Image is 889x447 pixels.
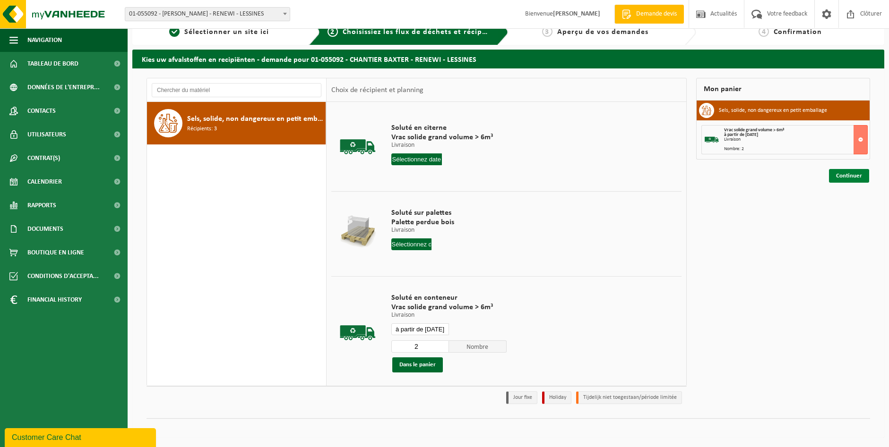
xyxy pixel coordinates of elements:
li: Holiday [542,391,571,404]
span: Navigation [27,28,62,52]
span: Tableau de bord [27,52,78,76]
strong: [PERSON_NAME] [553,10,600,17]
p: Livraison [391,142,493,149]
div: Mon panier [696,78,870,101]
span: Sels, solide, non dangereux en petit emballage [187,113,323,125]
div: Choix de récipient et planning [327,78,428,102]
span: Boutique en ligne [27,241,84,264]
button: Sels, solide, non dangereux en petit emballage Récipients: 3 [147,102,326,144]
span: Palette perdue bois [391,218,472,227]
li: Tijdelijk niet toegestaan/période limitée [576,391,682,404]
span: Confirmation [774,28,822,36]
h2: Kies uw afvalstoffen en recipiënten - demande pour 01-055092 - CHANTIER BAXTER - RENEWI - LESSINES [132,50,884,68]
span: Soluté sur palettes [391,208,472,218]
span: Vrac solide grand volume > 6m³ [391,133,493,142]
span: 01-055092 - CHANTIER BAXTER - RENEWI - LESSINES [125,8,290,21]
span: Soluté en conteneur [391,293,507,303]
span: Soluté en citerne [391,123,493,133]
a: Continuer [829,169,869,183]
strong: à partir de [DATE] [724,132,758,137]
span: Utilisateurs [27,123,66,146]
a: Demande devis [614,5,684,24]
li: Jour fixe [506,391,537,404]
span: 2 [328,26,338,37]
span: Conditions d'accepta... [27,264,99,288]
span: Demande devis [634,9,679,19]
span: 4 [759,26,769,37]
span: 1 [169,26,180,37]
div: Livraison [724,137,867,142]
input: Sélectionnez date [391,323,449,335]
span: Contacts [27,99,56,123]
span: Choisissiez les flux de déchets et récipients [343,28,500,36]
span: Financial History [27,288,82,312]
span: Données de l'entrepr... [27,76,100,99]
p: Livraison [391,227,472,234]
span: Aperçu de vos demandes [557,28,648,36]
button: Dans le panier [392,357,443,372]
p: Livraison [391,312,507,319]
h3: Sels, solide, non dangereux en petit emballage [719,103,827,118]
span: Récipients: 3 [187,125,217,134]
span: Rapports [27,194,56,217]
span: Vrac solide grand volume > 6m³ [724,127,784,133]
span: Contrat(s) [27,146,60,170]
span: 01-055092 - CHANTIER BAXTER - RENEWI - LESSINES [125,7,290,21]
span: 3 [542,26,552,37]
a: 1Sélectionner un site ici [137,26,302,38]
iframe: chat widget [5,426,158,447]
input: Sélectionnez date [391,238,432,250]
input: Chercher du matériel [152,83,321,97]
span: Nombre [449,340,507,353]
div: Nombre: 2 [724,147,867,152]
span: Calendrier [27,170,62,194]
span: Sélectionner un site ici [184,28,269,36]
span: Vrac solide grand volume > 6m³ [391,303,507,312]
span: Documents [27,217,63,241]
input: Sélectionnez date [391,153,442,165]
